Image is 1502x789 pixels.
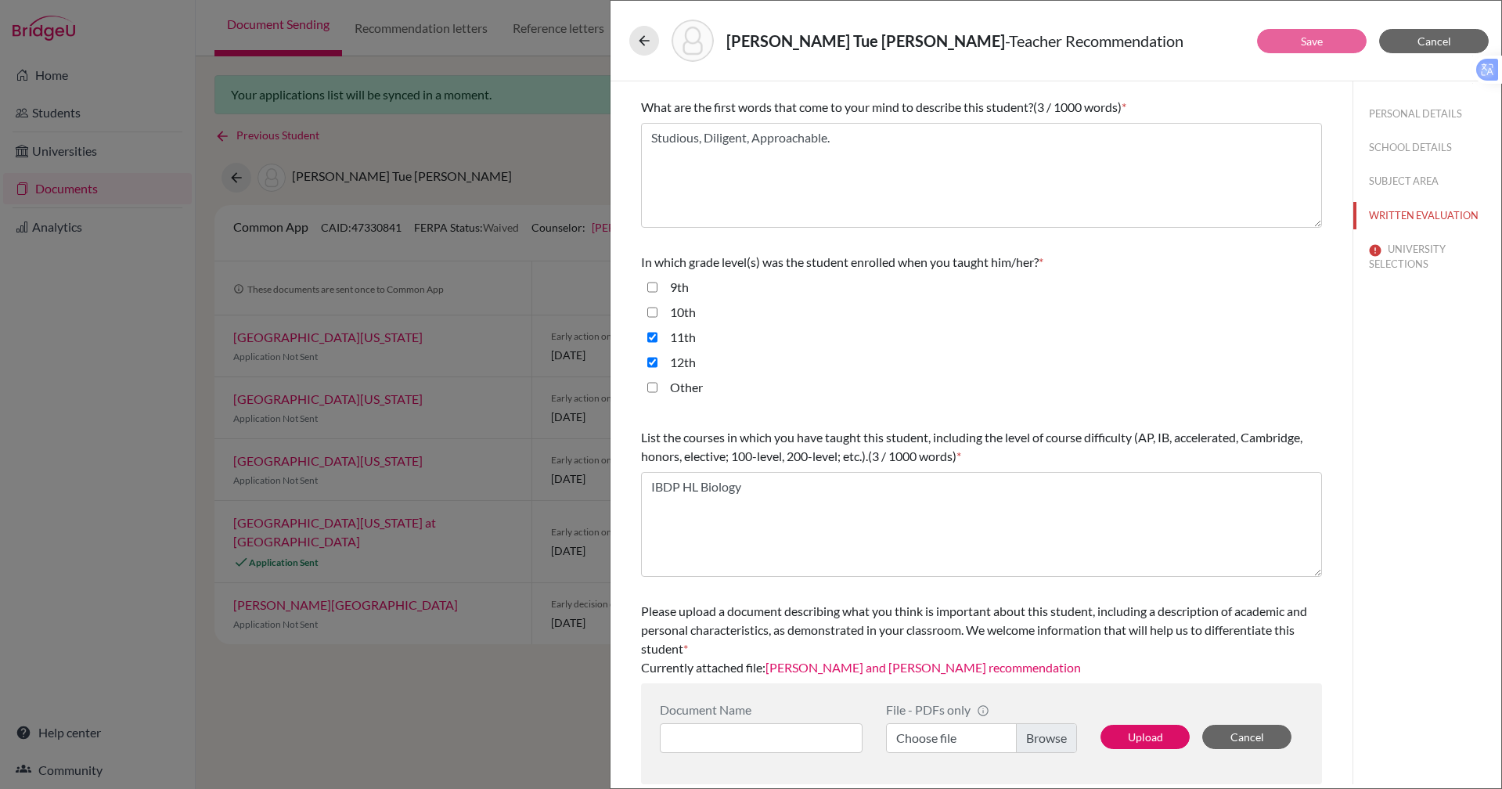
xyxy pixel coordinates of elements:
[641,123,1322,228] textarea: Studious, Diligent, Approachable.
[670,353,696,372] label: 12th
[641,596,1322,683] div: Currently attached file:
[670,303,696,322] label: 10th
[1353,134,1501,161] button: SCHOOL DETAILS
[886,723,1077,753] label: Choose file
[886,702,1077,717] div: File - PDFs only
[1100,725,1190,749] button: Upload
[726,31,1005,50] strong: [PERSON_NAME] Tue [PERSON_NAME]
[670,278,689,297] label: 9th
[1033,99,1122,114] span: (3 / 1000 words)
[1369,244,1381,257] img: error-544570611efd0a2d1de9.svg
[977,704,989,717] span: info
[641,254,1039,269] span: In which grade level(s) was the student enrolled when you taught him/her?
[1353,168,1501,195] button: SUBJECT AREA
[641,430,1302,463] span: List the courses in which you have taught this student, including the level of course difficulty ...
[641,603,1307,656] span: Please upload a document describing what you think is important about this student, including a d...
[765,660,1081,675] a: [PERSON_NAME] and [PERSON_NAME] recommendation
[868,449,956,463] span: (3 / 1000 words)
[641,99,1033,114] span: What are the first words that come to your mind to describe this student?
[670,328,696,347] label: 11th
[660,702,863,717] div: Document Name
[1353,100,1501,128] button: PERSONAL DETAILS
[1353,202,1501,229] button: WRITTEN EVALUATION
[1005,31,1183,50] span: - Teacher Recommendation
[670,378,703,397] label: Other
[641,472,1322,577] textarea: IBDP HL Biology
[1353,236,1501,278] button: UNIVERSITY SELECTIONS
[1202,725,1291,749] button: Cancel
